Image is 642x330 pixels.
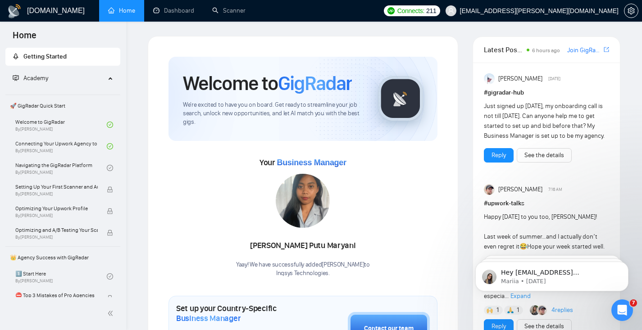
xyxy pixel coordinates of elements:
[107,309,116,318] span: double-left
[15,226,98,235] span: Optimizing and A/B Testing Your Scanner for Better Results
[462,243,642,306] iframe: Intercom notifications message
[15,136,107,156] a: Connecting Your Upwork Agency to GigRadarBy[PERSON_NAME]
[107,208,113,214] span: lock
[107,186,113,193] span: lock
[397,6,424,16] span: Connects:
[23,74,48,82] span: Academy
[276,174,330,228] img: 1705910460506-WhatsApp%20Image%202024-01-22%20at%2015.55.56.jpeg
[176,313,241,323] span: Business Manager
[15,182,98,191] span: Setting Up Your First Scanner and Auto-Bidder
[551,306,573,315] a: 4replies
[498,185,542,194] span: [PERSON_NAME]
[13,53,19,59] span: rocket
[15,235,98,240] span: By [PERSON_NAME]
[107,295,113,301] span: lock
[496,306,499,315] span: 1
[236,269,370,278] p: Inqsys Technologies .
[107,143,113,149] span: check-circle
[13,75,19,81] span: fund-projection-screen
[484,199,609,208] h1: # upwork-talks
[15,158,107,178] a: Navigating the GigRadar PlatformBy[PERSON_NAME]
[532,47,560,54] span: 6 hours ago
[107,122,113,128] span: check-circle
[23,53,67,60] span: Getting Started
[260,158,346,167] span: Your
[484,88,609,98] h1: # gigradar-hub
[624,4,638,18] button: setting
[6,249,119,267] span: 👑 Agency Success with GigRadar
[484,102,605,140] span: Just signed up [DATE], my onboarding call is not till [DATE]. Can anyone help me to get started t...
[530,305,540,315] img: Korlan
[517,306,519,315] span: 1
[183,101,364,127] span: We're excited to have you on board. Get ready to streamline your job search, unlock new opportuni...
[107,230,113,236] span: lock
[624,7,638,14] a: setting
[15,267,107,286] a: 1️⃣ Start HereBy[PERSON_NAME]
[492,150,506,160] a: Reply
[5,48,120,66] li: Getting Started
[548,75,560,83] span: [DATE]
[15,204,98,213] span: Optimizing Your Upwork Profile
[604,45,609,54] a: export
[6,97,119,115] span: 🚀 GigRadar Quick Start
[498,74,542,84] span: [PERSON_NAME]
[567,45,602,55] a: Join GigRadar Slack Community
[183,71,352,95] h1: Welcome to
[107,165,113,171] span: check-circle
[448,8,454,14] span: user
[611,299,633,321] iframe: Intercom live chat
[13,74,48,82] span: Academy
[236,238,370,253] div: [PERSON_NAME] Putu Maryani
[5,29,44,48] span: Home
[548,185,562,194] span: 7:16 AM
[624,7,638,14] span: setting
[484,184,495,195] img: Igor Šalagin
[537,305,547,315] img: Igor Šalagin
[212,7,246,14] a: searchScanner
[7,4,22,18] img: logo
[517,148,572,163] button: See the details
[277,158,346,167] span: Business Manager
[524,150,564,160] a: See the details
[604,46,609,53] span: export
[108,7,135,14] a: homeHome
[15,115,107,135] a: Welcome to GigRadarBy[PERSON_NAME]
[15,191,98,197] span: By [PERSON_NAME]
[236,261,370,278] div: Yaay! We have successfully added [PERSON_NAME] to
[153,7,194,14] a: dashboardDashboard
[484,148,514,163] button: Reply
[487,307,493,313] img: 🙌
[176,303,303,323] h1: Set up your Country-Specific
[15,291,98,300] span: ⛔ Top 3 Mistakes of Pro Agencies
[484,44,524,55] span: Latest Posts from the GigRadar Community
[426,6,436,16] span: 211
[278,71,352,95] span: GigRadar
[107,273,113,280] span: check-circle
[378,76,423,121] img: gigradar-logo.png
[484,213,605,300] span: Happy [DATE] to you too, [PERSON_NAME]! Last week of summer…and I actually don’t even regret it H...
[387,7,395,14] img: upwork-logo.png
[15,213,98,218] span: By [PERSON_NAME]
[630,299,637,307] span: 7
[484,73,495,84] img: Anisuzzaman Khan
[507,307,514,313] img: 🙏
